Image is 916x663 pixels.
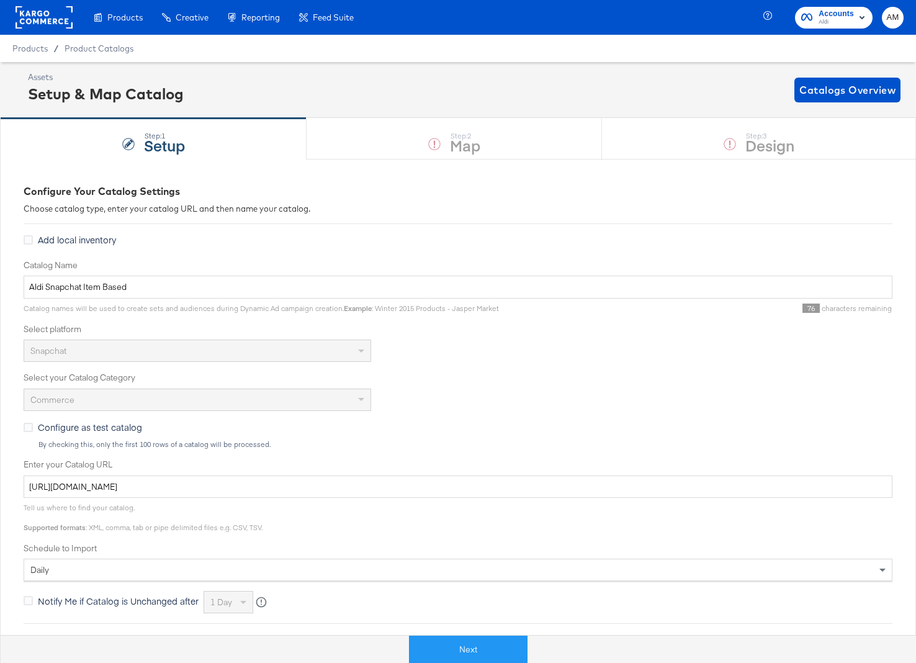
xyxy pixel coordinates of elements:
[819,17,854,27] span: Aldi
[24,276,892,299] input: Name your catalog e.g. My Dynamic Product Catalog
[24,503,263,532] span: Tell us where to find your catalog. : XML, comma, tab or pipe delimited files e.g. CSV, TSV.
[24,372,892,384] label: Select your Catalog Category
[12,43,48,53] span: Products
[48,43,65,53] span: /
[24,184,892,199] div: Configure Your Catalog Settings
[30,345,66,356] span: Snapchat
[24,323,892,335] label: Select platform
[799,81,896,99] span: Catalogs Overview
[24,523,86,532] strong: Supported formats
[24,259,892,271] label: Catalog Name
[30,394,74,405] span: Commerce
[65,43,133,53] a: Product Catalogs
[38,440,892,449] div: By checking this, only the first 100 rows of a catalog will be processed.
[24,476,892,498] input: Enter Catalog URL, e.g. http://www.example.com/products.xml
[882,7,904,29] button: AM
[313,12,354,22] span: Feed Suite
[794,78,900,102] button: Catalogs Overview
[38,421,142,433] span: Configure as test catalog
[210,597,232,608] span: 1 day
[28,71,184,83] div: Assets
[38,595,199,607] span: Notify Me if Catalog is Unchanged after
[144,132,185,140] div: Step: 1
[344,304,372,313] strong: Example
[144,135,185,155] strong: Setup
[28,83,184,104] div: Setup & Map Catalog
[499,304,892,313] div: characters remaining
[30,564,49,575] span: daily
[887,11,899,25] span: AM
[107,12,143,22] span: Products
[24,203,892,215] div: Choose catalog type, enter your catalog URL and then name your catalog.
[24,543,892,554] label: Schedule to Import
[241,12,280,22] span: Reporting
[819,7,854,20] span: Accounts
[795,7,873,29] button: AccountsAldi
[24,304,499,313] span: Catalog names will be used to create sets and audiences during Dynamic Ad campaign creation. : Wi...
[24,459,892,471] label: Enter your Catalog URL
[802,304,820,313] span: 76
[38,233,116,246] span: Add local inventory
[176,12,209,22] span: Creative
